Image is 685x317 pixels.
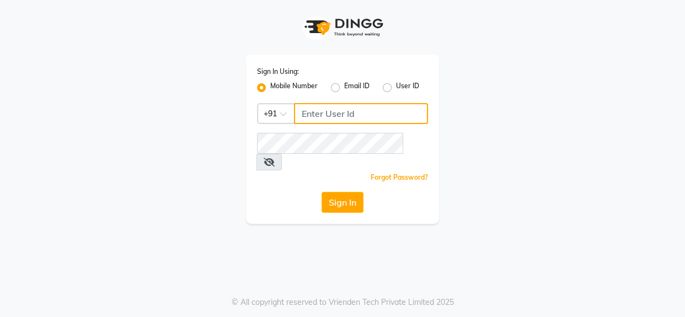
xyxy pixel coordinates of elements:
[371,173,428,181] a: Forgot Password?
[344,81,370,94] label: Email ID
[257,67,299,77] label: Sign In Using:
[294,103,428,124] input: Username
[270,81,318,94] label: Mobile Number
[322,192,363,213] button: Sign In
[257,133,403,154] input: Username
[298,11,387,44] img: logo1.svg
[396,81,419,94] label: User ID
